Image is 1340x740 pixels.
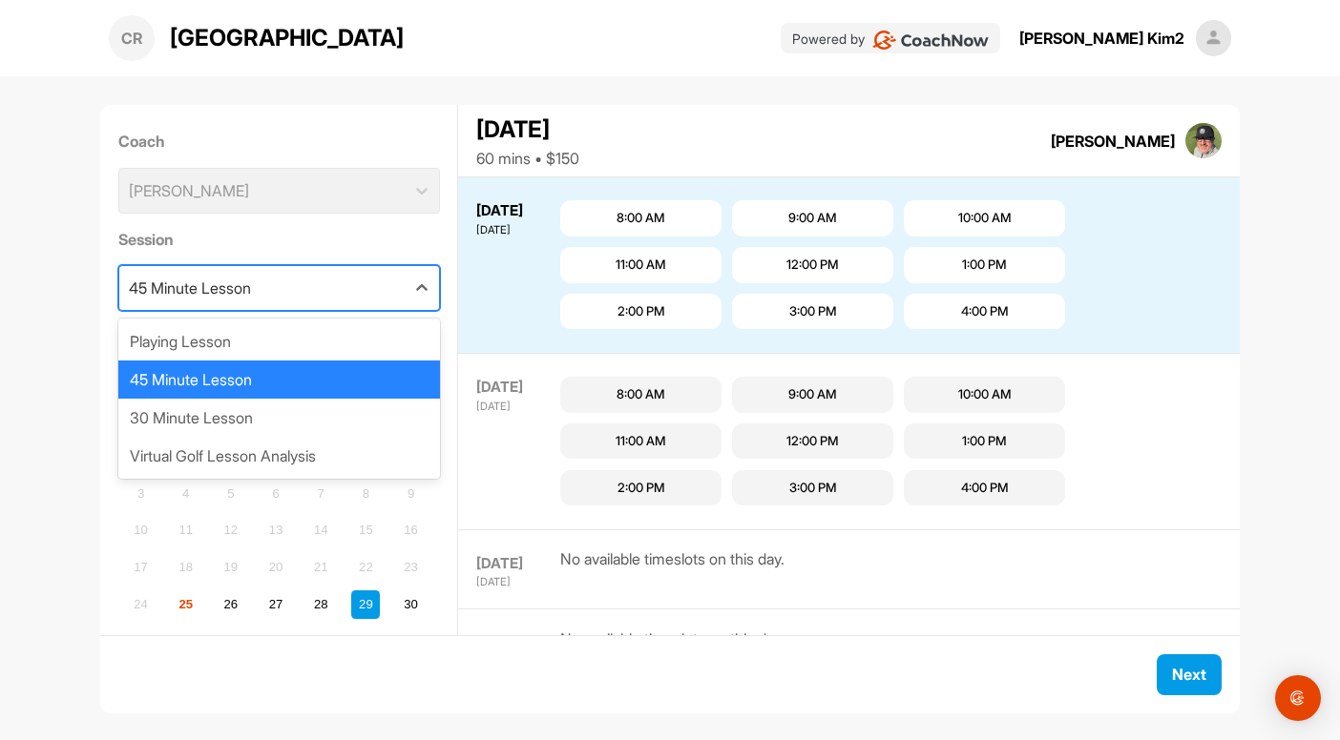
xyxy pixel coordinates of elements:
img: CoachNow [872,31,990,50]
div: Not available Friday, August 8th, 2025 [351,479,380,507]
div: Not available Tuesday, August 5th, 2025 [217,479,245,507]
div: 12:00 PM [786,432,839,451]
div: 4:00 PM [961,479,1009,498]
div: [PERSON_NAME] Kim2 [1019,27,1184,50]
div: 2:00 PM [618,479,665,498]
div: 3:00 PM [789,479,837,498]
div: [PERSON_NAME] [1051,130,1175,153]
div: 8:00 AM [617,209,665,228]
div: 1:00 PM [962,432,1007,451]
div: month 2025-08 [124,440,428,658]
div: No available timeslots on this day. [560,627,785,670]
div: [DATE] [476,574,555,590]
div: Choose Wednesday, August 27th, 2025 [262,590,290,619]
div: Not available Thursday, August 7th, 2025 [306,479,335,507]
div: Not available Tuesday, August 12th, 2025 [217,516,245,545]
div: Not available Sunday, August 24th, 2025 [127,590,156,619]
div: Not available Thursday, August 14th, 2025 [306,516,335,545]
button: Next [1157,654,1222,695]
div: Not available Wednesday, August 13th, 2025 [262,516,290,545]
div: Choose Monday, August 25th, 2025 [172,590,200,619]
div: 3:00 PM [789,302,837,321]
div: Not available Friday, August 22nd, 2025 [351,553,380,582]
div: Choose Sunday, August 31st, 2025 [127,627,156,655]
div: [DATE] [476,222,555,238]
label: Coach [118,130,440,153]
div: 45 Minute Lesson [118,360,440,399]
div: [DATE] [476,113,579,147]
div: [DATE] [476,200,555,222]
div: Choose Thursday, September 4th, 2025 [306,627,335,655]
div: Not available Monday, August 18th, 2025 [172,553,200,582]
div: CR [109,15,155,61]
div: Not available Saturday, August 9th, 2025 [397,479,426,507]
div: 2:00 PM [618,302,665,321]
div: 4:00 PM [961,302,1009,321]
div: 10:00 AM [958,385,1012,404]
div: 9:00 AM [788,209,837,228]
p: Powered by [792,29,865,49]
div: Choose Thursday, August 28th, 2025 [306,590,335,619]
div: Not available Wednesday, August 6th, 2025 [262,479,290,507]
div: [DATE] [476,632,555,654]
div: Choose Friday, August 29th, 2025 [351,590,380,619]
div: Not available Saturday, August 16th, 2025 [397,516,426,545]
div: Virtual Golf Lesson Analysis [118,437,440,475]
div: Choose Tuesday, August 26th, 2025 [217,590,245,619]
div: Choose Monday, September 1st, 2025 [172,627,200,655]
div: Not available Monday, August 11th, 2025 [172,516,200,545]
div: 9:00 AM [788,385,837,404]
div: [DATE] [476,553,555,575]
div: Playing Lesson [118,322,440,360]
div: 30 Minute Lesson [118,399,440,437]
div: Not available Saturday, August 23rd, 2025 [397,553,426,582]
div: Choose Friday, September 5th, 2025 [351,627,380,655]
div: Not available Sunday, August 17th, 2025 [127,553,156,582]
div: Open Intercom Messenger [1275,675,1321,721]
div: Choose Saturday, September 6th, 2025 [397,627,426,655]
div: 45 Minute Lesson [129,277,251,299]
div: 10:00 AM [958,209,1012,228]
div: Choose Wednesday, September 3rd, 2025 [262,627,290,655]
div: 11:00 AM [616,432,666,451]
div: Not available Thursday, August 21st, 2025 [306,553,335,582]
img: square_7846d7c31224d9a7b1c3e0012423b4ba.jpg [1185,123,1222,159]
img: square_default-ef6cabf814de5a2bf16c804365e32c732080f9872bdf737d349900a9daf73cf9.png [1196,20,1232,56]
div: 60 mins • $150 [476,147,579,170]
div: Not available Sunday, August 10th, 2025 [127,516,156,545]
div: 11:00 AM [616,256,666,275]
div: Not available Tuesday, August 19th, 2025 [217,553,245,582]
div: [DATE] [476,377,555,399]
div: Choose Tuesday, September 2nd, 2025 [217,627,245,655]
div: Not available Sunday, August 3rd, 2025 [127,479,156,507]
div: Not available Wednesday, August 20th, 2025 [262,553,290,582]
div: Not available Monday, August 4th, 2025 [172,479,200,507]
p: [GEOGRAPHIC_DATA] [170,21,404,55]
div: No available timeslots on this day. [560,547,785,590]
label: Session [118,228,440,251]
div: Choose Saturday, August 30th, 2025 [397,590,426,619]
div: 12:00 PM [786,256,839,275]
div: 1:00 PM [962,256,1007,275]
div: Not available Friday, August 15th, 2025 [351,516,380,545]
div: 8:00 AM [617,385,665,404]
div: [DATE] [476,399,555,415]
